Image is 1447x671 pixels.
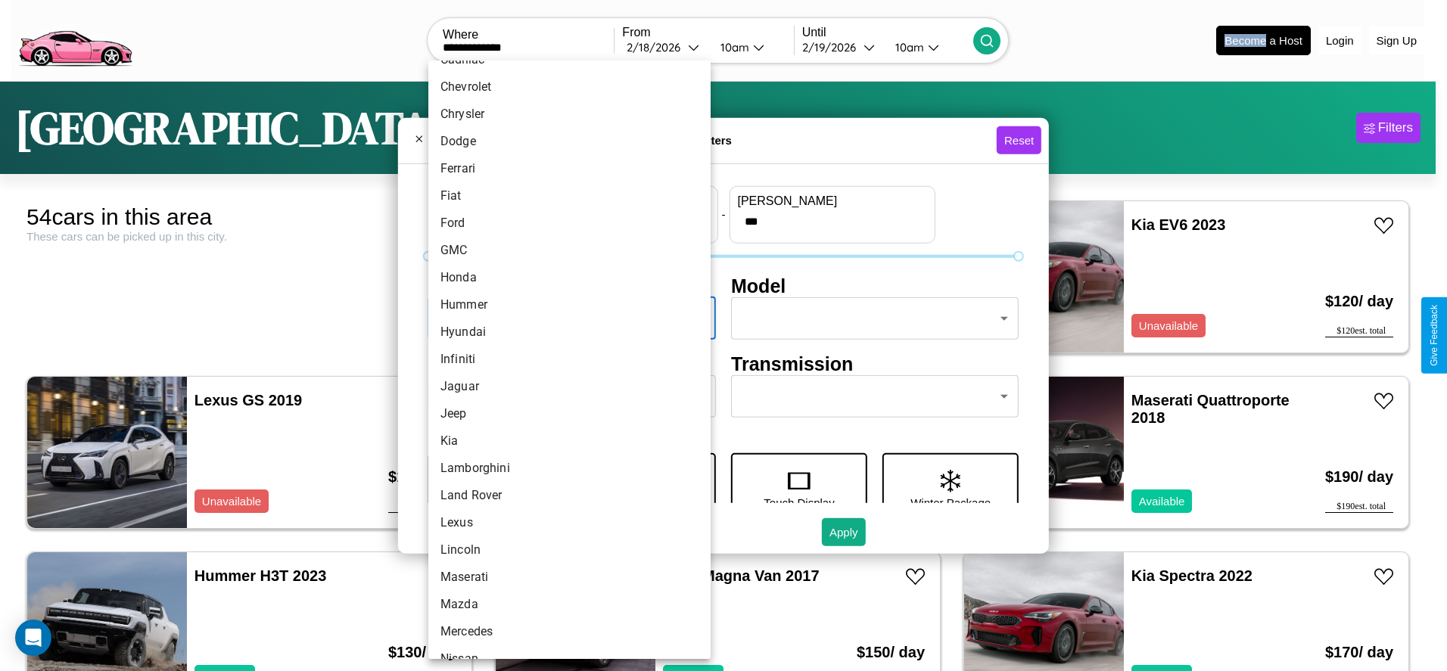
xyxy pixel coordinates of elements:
[428,182,711,210] li: Fiat
[428,373,711,400] li: Jaguar
[1429,305,1439,366] div: Give Feedback
[428,536,711,564] li: Lincoln
[428,455,711,482] li: Lamborghini
[428,128,711,155] li: Dodge
[428,210,711,237] li: Ford
[428,400,711,427] li: Jeep
[428,591,711,618] li: Mazda
[428,264,711,291] li: Honda
[428,101,711,128] li: Chrysler
[428,73,711,101] li: Chevrolet
[428,291,711,318] li: Hummer
[428,318,711,346] li: Hyundai
[428,509,711,536] li: Lexus
[428,155,711,182] li: Ferrari
[428,346,711,373] li: Infiniti
[428,237,711,264] li: GMC
[428,427,711,455] li: Kia
[428,618,711,645] li: Mercedes
[15,620,51,656] div: Open Intercom Messenger
[428,482,711,509] li: Land Rover
[428,564,711,591] li: Maserati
